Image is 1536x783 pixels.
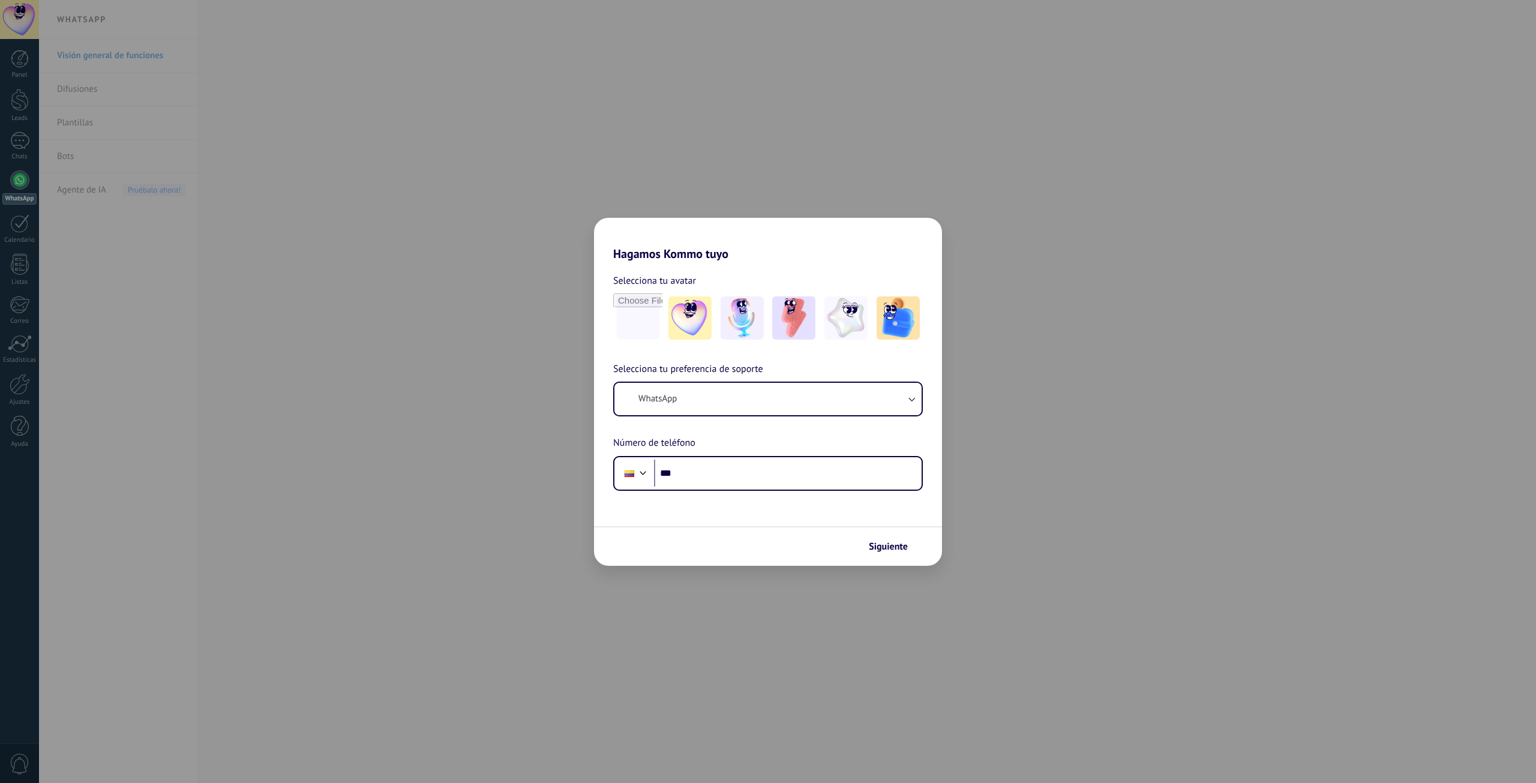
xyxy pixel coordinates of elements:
[618,461,641,486] div: Colombia: + 57
[638,393,677,405] span: WhatsApp
[613,436,695,451] span: Número de teléfono
[613,362,763,377] span: Selecciona tu preferencia de soporte
[614,383,922,415] button: WhatsApp
[668,296,712,340] img: -1.jpeg
[594,218,942,261] h2: Hagamos Kommo tuyo
[863,536,924,557] button: Siguiente
[772,296,815,340] img: -3.jpeg
[824,296,868,340] img: -4.jpeg
[877,296,920,340] img: -5.jpeg
[721,296,764,340] img: -2.jpeg
[869,542,908,551] span: Siguiente
[613,273,696,289] span: Selecciona tu avatar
